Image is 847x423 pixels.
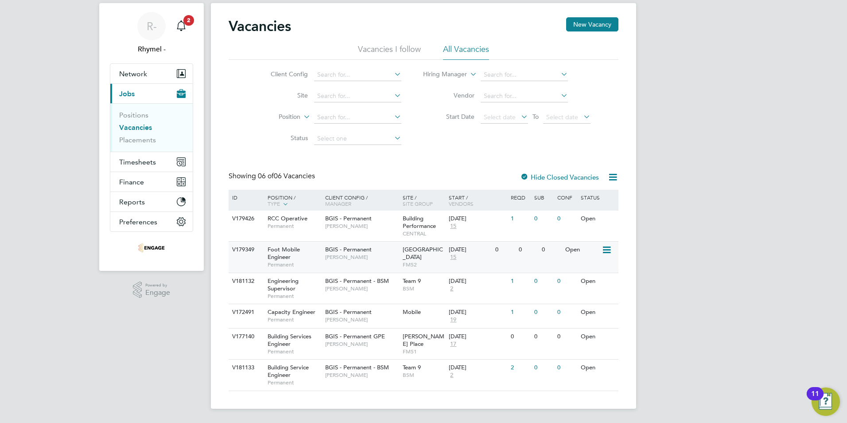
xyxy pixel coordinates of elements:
span: Team 9 [403,364,421,371]
a: Go to home page [110,241,193,255]
div: 1 [509,304,532,321]
span: [PERSON_NAME] [325,254,398,261]
div: 0 [532,329,555,345]
input: Select one [314,133,401,145]
a: Powered byEngage [133,282,171,298]
span: Finance [119,178,144,186]
span: Network [119,70,147,78]
div: 0 [509,329,532,345]
h2: Vacancies [229,17,291,35]
div: V179426 [230,211,261,227]
div: 0 [555,211,578,227]
span: 2 [183,15,194,26]
span: BGIS - Permanent GPE [325,333,385,340]
div: Open [579,360,617,376]
span: R- [147,20,157,32]
li: Vacancies I follow [358,44,421,60]
span: 19 [449,316,458,324]
label: Hide Closed Vacancies [520,173,599,181]
button: Preferences [110,212,193,231]
div: V177140 [230,329,261,345]
span: Building Services Engineer [268,333,311,348]
div: Client Config / [323,190,400,211]
div: Status [579,190,617,205]
div: 1 [509,273,532,290]
span: Permanent [268,293,321,300]
span: Vendors [449,200,474,207]
li: All Vacancies [443,44,489,60]
span: Powered by [145,282,170,289]
span: Permanent [268,223,321,230]
span: Engage [145,289,170,297]
span: BSM [403,372,445,379]
div: 0 [540,242,563,258]
a: Vacancies [119,123,152,132]
div: 0 [532,211,555,227]
button: Reports [110,192,193,211]
label: Vendor [423,91,474,99]
div: 0 [532,360,555,376]
div: Sub [532,190,555,205]
div: 0 [532,273,555,290]
span: Rhymel - [110,44,193,55]
span: [PERSON_NAME] [325,223,398,230]
div: ID [230,190,261,205]
span: BGIS - Permanent - BSM [325,277,389,285]
span: Timesheets [119,158,156,166]
span: Select date [546,113,578,121]
span: Team 9 [403,277,421,285]
input: Search for... [481,90,568,102]
span: Type [268,200,280,207]
span: 06 of [258,172,274,180]
span: Building Performance [403,215,436,230]
span: [PERSON_NAME] Place [403,333,444,348]
span: FMS2 [403,261,445,268]
span: To [530,111,541,122]
button: Open Resource Center, 11 new notifications [812,388,840,416]
div: Open [579,211,617,227]
span: Capacity Engineer [268,308,315,316]
input: Search for... [481,69,568,81]
div: [DATE] [449,333,506,341]
label: Position [249,113,300,121]
a: R-Rhymel - [110,12,193,55]
div: 0 [555,273,578,290]
span: [PERSON_NAME] [325,372,398,379]
div: V181133 [230,360,261,376]
span: 06 Vacancies [258,172,315,180]
a: Placements [119,136,156,144]
span: BGIS - Permanent - BSM [325,364,389,371]
div: 0 [555,304,578,321]
span: Jobs [119,90,135,98]
button: Timesheets [110,152,193,172]
div: V181132 [230,273,261,290]
input: Search for... [314,90,401,102]
span: BGIS - Permanent [325,308,372,316]
button: Jobs [110,84,193,103]
span: 15 [449,223,458,230]
div: 0 [517,242,540,258]
div: [DATE] [449,246,491,254]
span: Permanent [268,379,321,386]
a: Positions [119,111,148,119]
span: Site Group [403,200,433,207]
label: Site [257,91,308,99]
div: Conf [555,190,578,205]
div: Showing [229,172,317,181]
div: 11 [811,394,819,405]
span: 15 [449,254,458,261]
span: Building Service Engineer [268,364,309,379]
div: Open [579,304,617,321]
div: [DATE] [449,215,506,223]
div: Open [579,329,617,345]
span: BGIS - Permanent [325,246,372,253]
span: [GEOGRAPHIC_DATA] [403,246,443,261]
span: RCC Operative [268,215,307,222]
span: FMS1 [403,348,445,355]
div: [DATE] [449,278,506,285]
div: 0 [555,329,578,345]
button: Finance [110,172,193,192]
div: Jobs [110,103,193,152]
div: [DATE] [449,309,506,316]
div: 1 [509,211,532,227]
